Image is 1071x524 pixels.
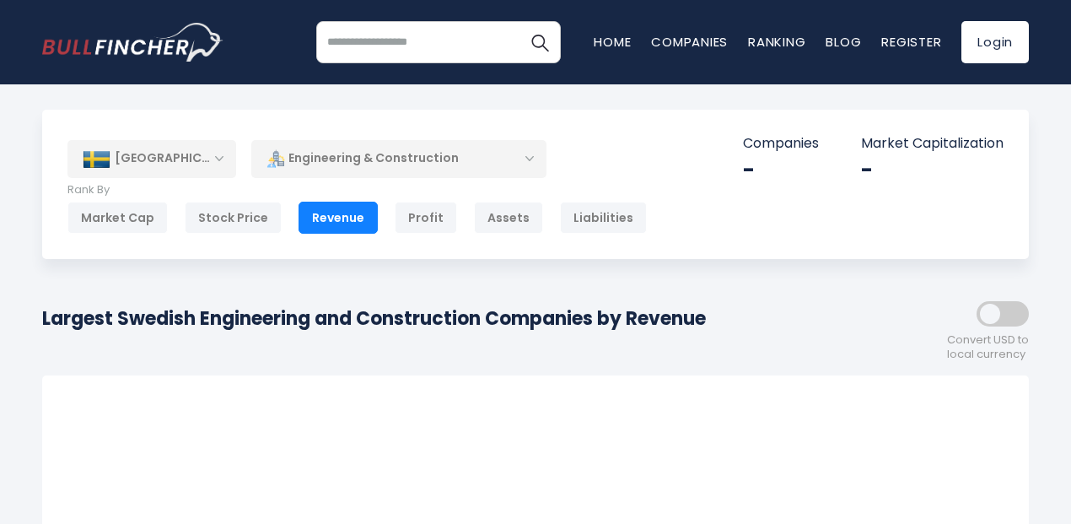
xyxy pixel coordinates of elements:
[748,33,805,51] a: Ranking
[743,157,819,183] div: -
[861,157,1004,183] div: -
[67,140,236,177] div: [GEOGRAPHIC_DATA]
[185,202,282,234] div: Stock Price
[67,183,647,197] p: Rank By
[67,202,168,234] div: Market Cap
[743,135,819,153] p: Companies
[42,305,706,332] h1: Largest Swedish Engineering and Construction Companies by Revenue
[519,21,561,63] button: Search
[826,33,861,51] a: Blog
[42,23,223,62] img: bullfincher logo
[42,23,223,62] a: Go to homepage
[861,135,1004,153] p: Market Capitalization
[881,33,941,51] a: Register
[961,21,1029,63] a: Login
[299,202,378,234] div: Revenue
[251,139,546,178] div: Engineering & Construction
[594,33,631,51] a: Home
[560,202,647,234] div: Liabilities
[651,33,728,51] a: Companies
[947,333,1029,362] span: Convert USD to local currency
[395,202,457,234] div: Profit
[474,202,543,234] div: Assets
